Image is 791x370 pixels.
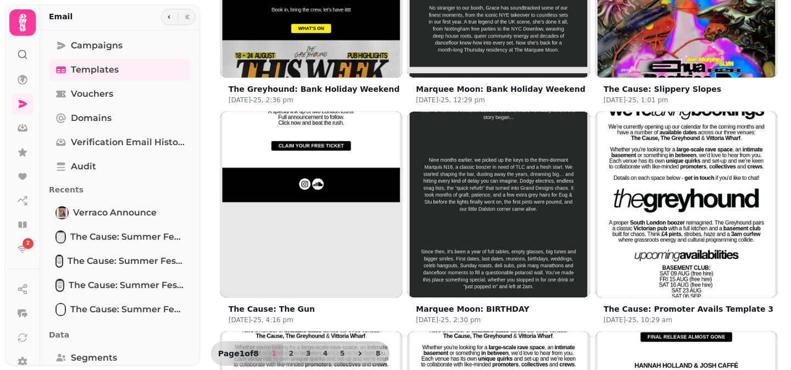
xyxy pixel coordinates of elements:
[299,344,317,363] button: 3
[12,238,34,260] a: 2
[49,325,191,345] p: Data
[49,107,191,129] a: Domains
[49,226,191,248] a: The Cause: Summer Fest Final InfoThe Cause: Summer Fest Final Info
[49,250,191,272] a: The Cause: Summer Fest Final Info [clone] [clone]The Cause: Summer Fest Final Info [clone] [clone]
[321,350,330,357] span: 4
[68,255,185,268] span: The Cause: Summer Fest Final Info [clone] [clone]
[416,84,585,95] button: Marquee Moon: Bank Holiday Weekend
[229,96,394,104] p: [DATE]-25, 2:36 pm
[316,344,334,363] button: 4
[265,344,387,363] nav: Pagination
[49,59,191,81] a: Templates
[604,316,769,324] p: [DATE]-25, 10:29 am
[49,156,191,178] a: Audit
[49,180,191,200] p: Recents
[416,96,581,104] p: [DATE]-25, 12:29 pm
[49,131,191,153] a: Verification email history
[229,316,394,324] p: [DATE]-25, 4:16 pm
[265,344,283,363] button: 1
[71,87,113,101] span: Vouchers
[333,344,351,363] button: 5
[229,303,315,314] button: The Cause: The Gun
[49,35,191,57] a: Campaigns
[57,280,63,291] img: The Cause: Summer Fest Final Info [clone]
[350,344,369,363] button: next
[71,351,117,365] span: Segments
[71,160,96,173] span: Audit
[70,303,185,316] span: The Cause: Summer Fest Final Info
[49,202,191,224] a: Verraco announceVerraco announce
[70,230,185,244] span: The Cause: Summer Fest Final Info
[604,84,721,95] button: The Cause: Slippery Slopes
[49,83,191,105] a: Vouchers
[287,350,296,357] span: 2
[73,206,157,219] span: Verraco announce
[71,136,185,149] span: Verification email history
[26,240,30,247] span: 2
[57,304,65,315] img: The Cause: Summer Fest Final Info
[604,303,773,314] button: The Cause: Promoter Avails Template 3
[175,66,448,339] img: The Cause: The Gun
[229,84,400,95] button: The Greyhound: Bank Holiday Weekend
[57,207,68,218] img: Verraco announce
[369,344,387,363] button: 8
[304,350,313,357] span: 3
[416,303,529,314] button: Marquee Moon: BIRTHDAY
[57,256,62,267] img: The Cause: Summer Fest Final Info [clone] [clone]
[214,348,263,359] p: Page 1 of 8
[71,39,122,52] span: Campaigns
[416,316,581,324] p: [DATE]-25, 2:30 pm
[270,350,278,357] span: 1
[362,66,635,339] img: Marquee Moon: BIRTHDAY
[49,299,191,321] a: The Cause: Summer Fest Final InfoThe Cause: Summer Fest Final Info
[71,63,119,76] span: Templates
[282,344,300,363] button: 2
[338,350,347,357] span: 5
[49,11,73,22] h2: Email
[49,274,191,296] a: The Cause: Summer Fest Final Info [clone]The Cause: Summer Fest Final Info [clone]
[71,112,112,125] span: Domains
[374,350,382,357] span: 8
[69,279,185,292] span: The Cause: Summer Fest Final Info [clone]
[604,96,769,104] p: [DATE]-25, 1:01 pm
[57,231,65,242] img: The Cause: Summer Fest Final Info
[49,347,191,369] a: Segments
